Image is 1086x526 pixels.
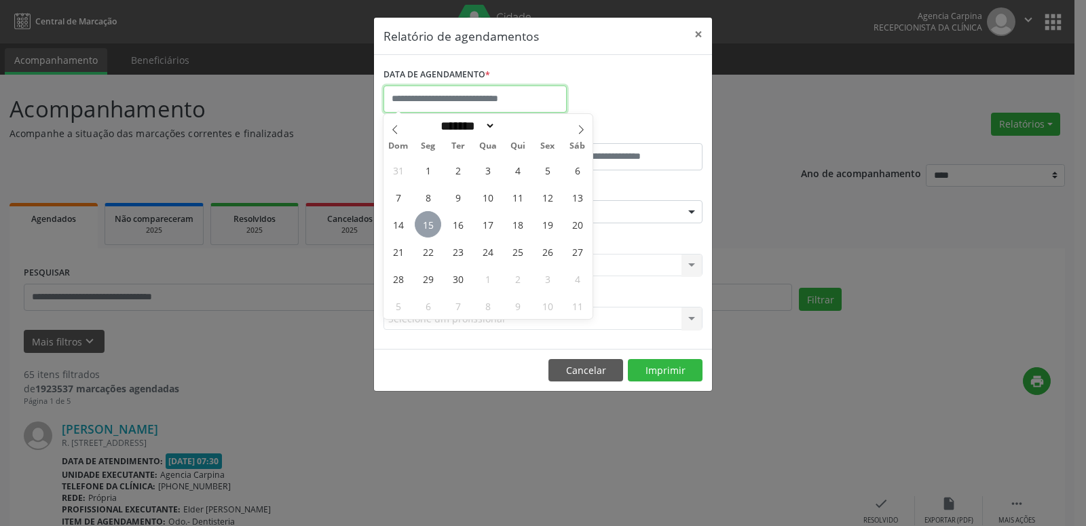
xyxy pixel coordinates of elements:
[383,27,539,45] h5: Relatório de agendamentos
[415,293,441,319] span: Outubro 6, 2025
[415,184,441,210] span: Setembro 8, 2025
[445,238,471,265] span: Setembro 23, 2025
[385,238,411,265] span: Setembro 21, 2025
[564,238,591,265] span: Setembro 27, 2025
[628,359,703,382] button: Imprimir
[685,18,712,51] button: Close
[495,119,540,133] input: Year
[534,293,561,319] span: Outubro 10, 2025
[445,184,471,210] span: Setembro 9, 2025
[383,142,413,151] span: Dom
[443,142,473,151] span: Ter
[534,184,561,210] span: Setembro 12, 2025
[445,293,471,319] span: Outubro 7, 2025
[445,265,471,292] span: Setembro 30, 2025
[564,265,591,292] span: Outubro 4, 2025
[504,211,531,238] span: Setembro 18, 2025
[385,184,411,210] span: Setembro 7, 2025
[415,211,441,238] span: Setembro 15, 2025
[413,142,443,151] span: Seg
[534,238,561,265] span: Setembro 26, 2025
[534,265,561,292] span: Outubro 3, 2025
[504,157,531,183] span: Setembro 4, 2025
[564,211,591,238] span: Setembro 20, 2025
[548,359,623,382] button: Cancelar
[385,265,411,292] span: Setembro 28, 2025
[504,238,531,265] span: Setembro 25, 2025
[533,142,563,151] span: Sex
[385,293,411,319] span: Outubro 5, 2025
[445,211,471,238] span: Setembro 16, 2025
[445,157,471,183] span: Setembro 2, 2025
[474,293,501,319] span: Outubro 8, 2025
[473,142,503,151] span: Qua
[504,265,531,292] span: Outubro 2, 2025
[385,211,411,238] span: Setembro 14, 2025
[504,184,531,210] span: Setembro 11, 2025
[415,157,441,183] span: Setembro 1, 2025
[564,157,591,183] span: Setembro 6, 2025
[534,157,561,183] span: Setembro 5, 2025
[504,293,531,319] span: Outubro 9, 2025
[564,184,591,210] span: Setembro 13, 2025
[563,142,593,151] span: Sáb
[474,265,501,292] span: Outubro 1, 2025
[503,142,533,151] span: Qui
[534,211,561,238] span: Setembro 19, 2025
[415,238,441,265] span: Setembro 22, 2025
[385,157,411,183] span: Agosto 31, 2025
[474,238,501,265] span: Setembro 24, 2025
[564,293,591,319] span: Outubro 11, 2025
[474,211,501,238] span: Setembro 17, 2025
[436,119,495,133] select: Month
[474,184,501,210] span: Setembro 10, 2025
[415,265,441,292] span: Setembro 29, 2025
[474,157,501,183] span: Setembro 3, 2025
[546,122,703,143] label: ATÉ
[383,64,490,86] label: DATA DE AGENDAMENTO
